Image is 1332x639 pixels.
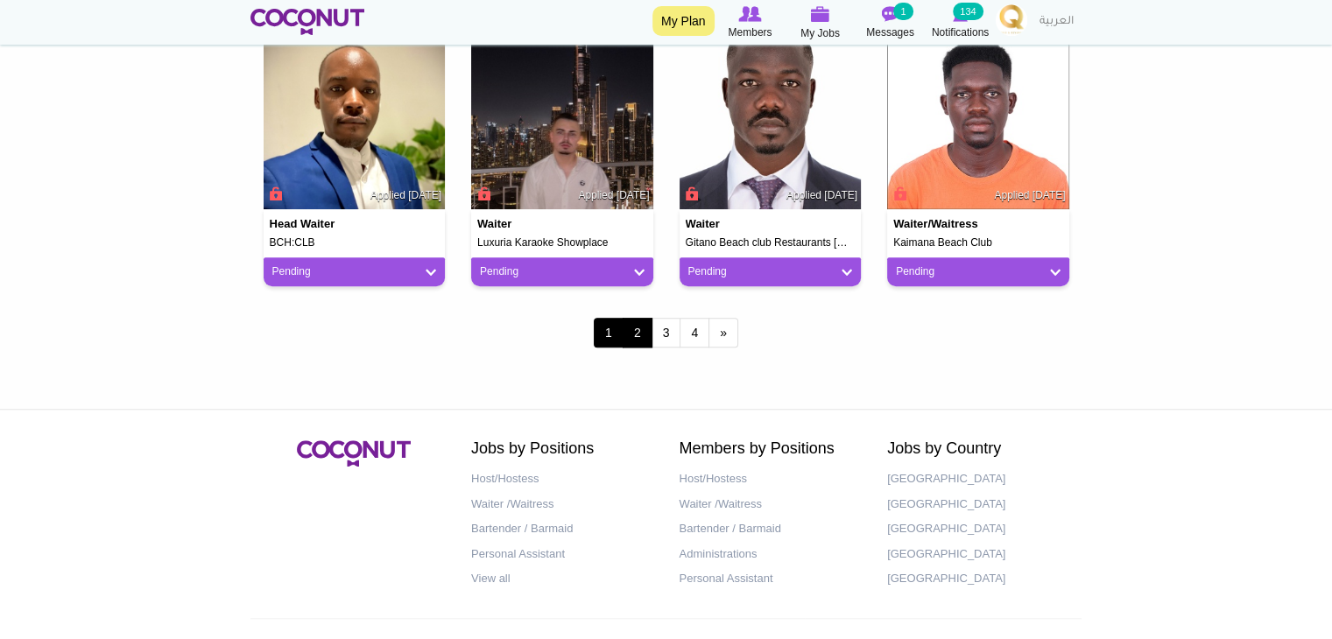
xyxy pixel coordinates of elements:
[728,24,772,41] span: Members
[477,218,579,230] h4: Waiter
[715,4,786,41] a: Browse Members Members
[893,3,913,20] small: 1
[891,185,906,202] span: Connect to Unlock the Profile
[680,542,862,567] a: Administrations
[270,237,440,249] h5: BCH:CLB
[683,185,699,202] span: Connect to Unlock the Profile
[480,264,645,279] a: Pending
[623,318,652,348] a: 2
[264,27,446,209] img: Solomon Setimba's picture
[887,516,1069,542] a: [GEOGRAPHIC_DATA]
[786,4,856,42] a: My Jobs My Jobs
[272,264,437,279] a: Pending
[893,218,995,230] h4: Waiter/Waitress
[856,4,926,41] a: Messages Messages 1
[866,24,914,41] span: Messages
[686,218,787,230] h4: Waiter
[475,185,490,202] span: Connect to Unlock the Profile
[471,492,653,517] a: Waiter /Waitress
[932,24,989,41] span: Notifications
[708,318,738,348] a: next ›
[686,237,856,249] h5: Gitano Beach club Restaurants [GEOGRAPHIC_DATA]
[887,566,1069,592] a: [GEOGRAPHIC_DATA]
[267,185,283,202] span: Connect to Unlock the Profile
[887,492,1069,517] a: [GEOGRAPHIC_DATA]
[811,6,830,22] img: My Jobs
[887,440,1069,458] h2: Jobs by Country
[893,237,1063,249] h5: Kaimana Beach Club
[800,25,840,42] span: My Jobs
[738,6,761,22] img: Browse Members
[680,492,862,517] a: Waiter /Waitress
[896,264,1061,279] a: Pending
[887,542,1069,567] a: [GEOGRAPHIC_DATA]
[471,467,653,492] a: Host/Hostess
[680,27,862,209] img: Farid Okwir's picture
[680,467,862,492] a: Host/Hostess
[471,27,653,209] img: Shiyan Valentine's picture
[887,27,1069,209] img: Samuel Agyei's picture
[953,6,968,22] img: Notifications
[270,218,371,230] h4: Head Waiter
[1031,4,1082,39] a: العربية
[926,4,996,41] a: Notifications Notifications 134
[680,318,709,348] a: 4
[250,9,365,35] img: Home
[680,516,862,542] a: Bartender / Barmaid
[680,566,862,592] a: Personal Assistant
[471,440,653,458] h2: Jobs by Positions
[688,264,853,279] a: Pending
[652,318,681,348] a: 3
[953,3,983,20] small: 134
[594,318,624,348] span: 1
[680,440,862,458] h2: Members by Positions
[652,6,715,36] a: My Plan
[471,542,653,567] a: Personal Assistant
[887,467,1069,492] a: [GEOGRAPHIC_DATA]
[882,6,899,22] img: Messages
[471,516,653,542] a: Bartender / Barmaid
[477,237,647,249] h5: Luxuria Karaoke Showplace
[297,440,411,467] img: Coconut
[471,566,653,592] a: View all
